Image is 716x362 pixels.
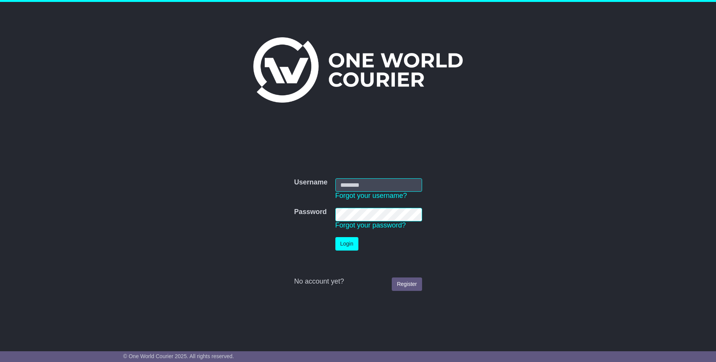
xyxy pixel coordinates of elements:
img: One World [253,37,463,103]
div: No account yet? [294,277,422,286]
label: Username [294,178,327,187]
a: Forgot your password? [335,221,406,229]
button: Login [335,237,358,251]
span: © One World Courier 2025. All rights reserved. [123,353,234,359]
a: Register [392,277,422,291]
label: Password [294,208,327,216]
a: Forgot your username? [335,192,407,199]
